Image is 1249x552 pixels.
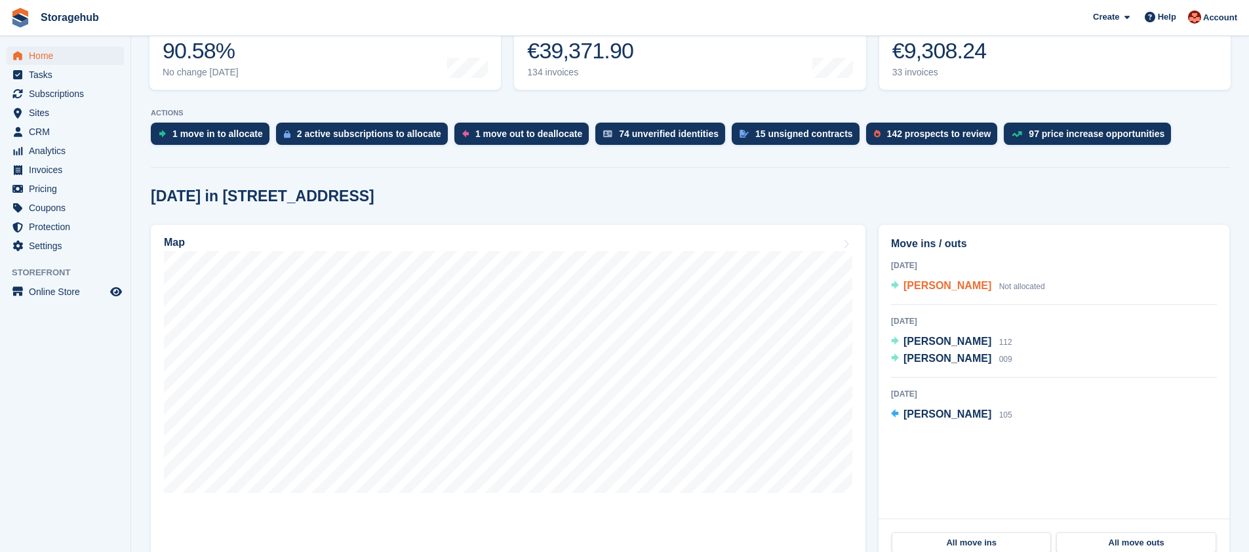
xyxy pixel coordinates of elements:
span: Online Store [29,283,108,301]
div: [DATE] [891,315,1217,327]
a: 74 unverified identities [595,123,732,151]
a: menu [7,218,124,236]
p: ACTIONS [151,109,1229,117]
span: CRM [29,123,108,141]
div: [DATE] [891,260,1217,271]
span: 009 [999,355,1012,364]
a: 97 price increase opportunities [1004,123,1178,151]
div: 15 unsigned contracts [755,128,853,139]
a: 1 move out to deallocate [454,123,595,151]
span: Subscriptions [29,85,108,103]
h2: [DATE] in [STREET_ADDRESS] [151,187,374,205]
span: Settings [29,237,108,255]
a: 142 prospects to review [866,123,1004,151]
div: [DATE] [891,388,1217,400]
img: move_outs_to_deallocate_icon-f764333ba52eb49d3ac5e1228854f67142a1ed5810a6f6cc68b1a99e826820c5.svg [462,130,469,138]
img: price_increase_opportunities-93ffe204e8149a01c8c9dc8f82e8f89637d9d84a8eef4429ea346261dce0b2c0.svg [1012,131,1022,137]
h2: Move ins / outs [891,236,1217,252]
span: Protection [29,218,108,236]
img: active_subscription_to_allocate_icon-d502201f5373d7db506a760aba3b589e785aa758c864c3986d89f69b8ff3... [284,130,290,138]
h2: Map [164,237,185,248]
div: 90.58% [163,37,239,64]
span: Account [1203,11,1237,24]
span: [PERSON_NAME] [903,280,991,291]
img: move_ins_to_allocate_icon-fdf77a2bb77ea45bf5b3d319d69a93e2d87916cf1d5bf7949dd705db3b84f3ca.svg [159,130,166,138]
div: €9,308.24 [892,37,987,64]
span: Tasks [29,66,108,84]
a: Awaiting payment €9,308.24 33 invoices [879,7,1231,90]
span: Analytics [29,142,108,160]
a: menu [7,123,124,141]
a: [PERSON_NAME] 009 [891,351,1012,368]
div: 97 price increase opportunities [1029,128,1164,139]
span: Storefront [12,266,130,279]
a: [PERSON_NAME] Not allocated [891,278,1045,295]
span: Home [29,47,108,65]
a: menu [7,283,124,301]
img: contract_signature_icon-13c848040528278c33f63329250d36e43548de30e8caae1d1a13099fd9432cc5.svg [740,130,749,138]
img: prospect-51fa495bee0391a8d652442698ab0144808aea92771e9ea1ae160a38d050c398.svg [874,130,881,138]
div: 1 move in to allocate [172,128,263,139]
div: 134 invoices [527,67,633,78]
span: Invoices [29,161,108,179]
div: 2 active subscriptions to allocate [297,128,441,139]
div: 142 prospects to review [887,128,991,139]
span: [PERSON_NAME] [903,336,991,347]
div: No change [DATE] [163,67,239,78]
a: menu [7,142,124,160]
div: 33 invoices [892,67,987,78]
a: menu [7,104,124,122]
span: 112 [999,338,1012,347]
a: menu [7,180,124,198]
div: €39,371.90 [527,37,633,64]
a: 15 unsigned contracts [732,123,866,151]
a: Storagehub [35,7,104,28]
a: Preview store [108,284,124,300]
span: Not allocated [999,282,1045,291]
a: 1 move in to allocate [151,123,276,151]
span: 105 [999,410,1012,420]
a: menu [7,237,124,255]
a: menu [7,161,124,179]
a: menu [7,47,124,65]
a: menu [7,199,124,217]
span: Pricing [29,180,108,198]
a: 2 active subscriptions to allocate [276,123,454,151]
img: Nick [1188,10,1201,24]
span: Sites [29,104,108,122]
span: Create [1093,10,1119,24]
a: [PERSON_NAME] 112 [891,334,1012,351]
div: 1 move out to deallocate [475,128,582,139]
a: Occupancy 90.58% No change [DATE] [149,7,501,90]
span: Help [1158,10,1176,24]
img: stora-icon-8386f47178a22dfd0bd8f6a31ec36ba5ce8667c1dd55bd0f319d3a0aa187defe.svg [10,8,30,28]
span: Coupons [29,199,108,217]
a: Month-to-date sales €39,371.90 134 invoices [514,7,865,90]
div: 74 unverified identities [619,128,719,139]
img: verify_identity-adf6edd0f0f0b5bbfe63781bf79b02c33cf7c696d77639b501bdc392416b5a36.svg [603,130,612,138]
span: [PERSON_NAME] [903,408,991,420]
a: [PERSON_NAME] 105 [891,406,1012,424]
a: menu [7,85,124,103]
a: menu [7,66,124,84]
span: [PERSON_NAME] [903,353,991,364]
